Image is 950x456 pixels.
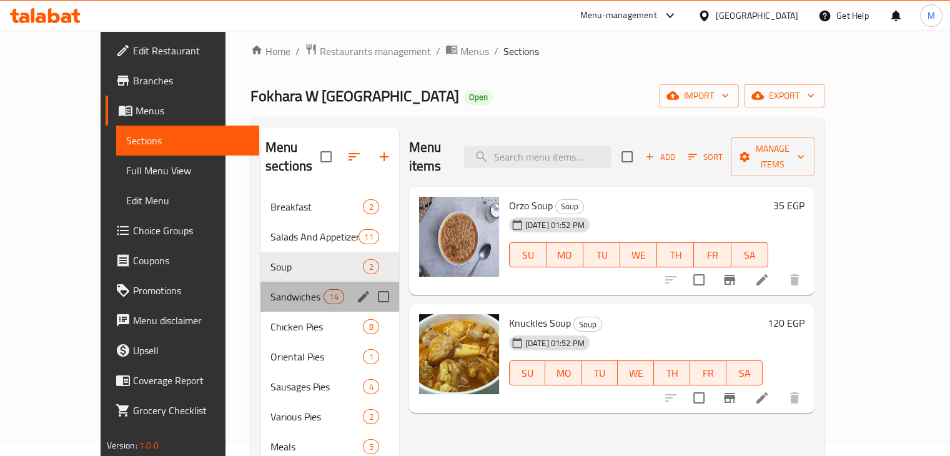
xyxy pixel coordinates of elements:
[364,411,378,423] span: 2
[669,88,729,104] span: import
[250,44,290,59] a: Home
[260,192,399,222] div: Breakfast2
[515,246,542,264] span: SU
[324,291,343,303] span: 14
[547,242,583,267] button: MO
[363,319,379,334] div: items
[409,138,449,176] h2: Menu items
[106,216,259,245] a: Choice Groups
[364,351,378,363] span: 1
[260,222,399,252] div: Salads And Appetizers11
[680,147,731,167] span: Sort items
[503,44,539,59] span: Sections
[623,364,649,382] span: WE
[133,343,249,358] span: Upsell
[754,88,814,104] span: export
[106,365,259,395] a: Coverage Report
[726,360,763,385] button: SA
[133,403,249,418] span: Grocery Checklist
[126,133,249,148] span: Sections
[755,272,769,287] a: Edit menu item
[364,381,378,393] span: 4
[270,349,364,364] span: Oriental Pies
[364,321,378,333] span: 8
[320,44,431,59] span: Restaurants management
[106,335,259,365] a: Upsell
[363,379,379,394] div: items
[625,246,652,264] span: WE
[260,342,399,372] div: Oriental Pies1
[588,246,615,264] span: TU
[773,197,804,214] h6: 35 EGP
[580,8,657,23] div: Menu-management
[133,73,249,88] span: Branches
[662,246,689,264] span: TH
[436,44,440,59] li: /
[614,144,640,170] span: Select section
[133,253,249,268] span: Coupons
[574,317,601,332] span: Soup
[586,364,613,382] span: TU
[305,43,431,59] a: Restaurants management
[779,265,809,295] button: delete
[136,103,249,118] span: Menus
[768,314,804,332] h6: 120 EGP
[731,137,814,176] button: Manage items
[581,360,618,385] button: TU
[640,147,680,167] span: Add item
[106,245,259,275] a: Coupons
[445,43,489,59] a: Menus
[133,373,249,388] span: Coverage Report
[545,360,581,385] button: MO
[139,437,159,454] span: 1.0.0
[116,186,259,216] a: Edit Menu
[573,317,602,332] div: Soup
[250,43,824,59] nav: breadcrumb
[928,9,935,22] span: M
[106,96,259,126] a: Menus
[363,349,379,364] div: items
[270,199,364,214] span: Breakfast
[419,314,499,394] img: Knuckles Soup
[260,372,399,402] div: Sausages Pies4
[715,383,745,413] button: Branch-specific-item
[640,147,680,167] button: Add
[339,142,369,172] span: Sort sections
[464,146,611,168] input: search
[363,439,379,454] div: items
[270,289,324,304] div: Sandwiches
[106,36,259,66] a: Edit Restaurant
[699,246,726,264] span: FR
[509,314,571,332] span: Knuckles Soup
[116,126,259,156] a: Sections
[106,275,259,305] a: Promotions
[779,383,809,413] button: delete
[260,252,399,282] div: Soup2
[695,364,721,382] span: FR
[736,246,763,264] span: SA
[270,229,359,244] span: Salads And Appetizers
[107,437,137,454] span: Version:
[260,402,399,432] div: Various Pies2
[509,242,547,267] button: SU
[556,199,583,214] span: Soup
[552,246,578,264] span: MO
[126,163,249,178] span: Full Menu View
[464,90,493,105] div: Open
[270,439,364,454] span: Meals
[685,147,726,167] button: Sort
[270,319,364,334] span: Chicken Pies
[106,395,259,425] a: Grocery Checklist
[583,242,620,267] button: TU
[515,364,541,382] span: SU
[715,265,745,295] button: Branch-specific-item
[550,364,576,382] span: MO
[270,259,364,274] span: Soup
[659,84,739,107] button: import
[686,385,712,411] span: Select to update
